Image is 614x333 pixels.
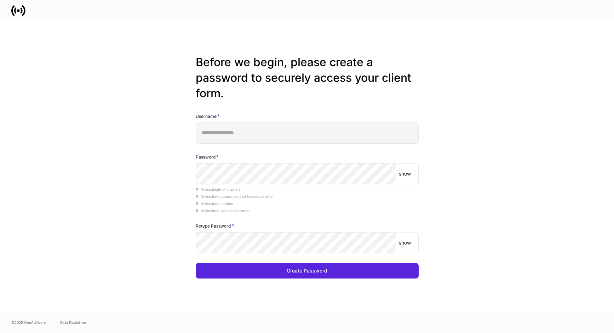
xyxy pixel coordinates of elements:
[196,222,234,229] h6: Retype Password
[196,187,241,191] span: At least eight characters
[196,153,219,160] h6: Password
[399,239,411,246] p: show
[196,201,234,206] span: At least one number
[287,268,327,273] div: Create Password
[11,320,46,325] span: © 2025 OneAdvisory
[196,113,220,120] h6: Username
[196,208,250,213] span: At least one special character
[196,54,419,101] h2: Before we begin, please create a password to securely access your client form.
[196,194,274,199] span: At least one uppercase and lowercase letter
[60,320,86,325] a: Data Disclaimer
[196,263,419,279] button: Create Password
[399,170,411,177] p: show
